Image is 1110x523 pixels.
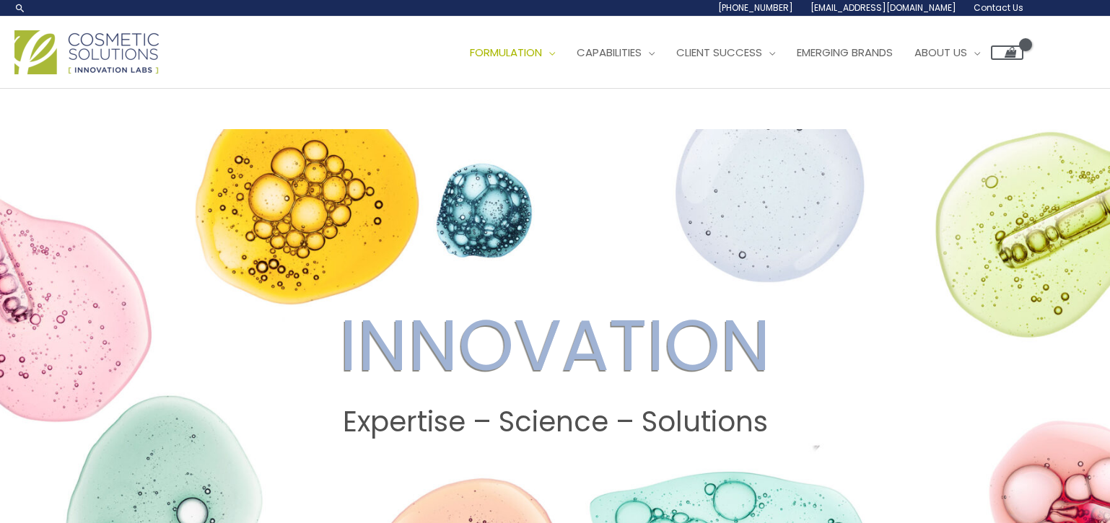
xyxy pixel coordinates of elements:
[797,45,893,60] span: Emerging Brands
[810,1,956,14] span: [EMAIL_ADDRESS][DOMAIN_NAME]
[448,31,1023,74] nav: Site Navigation
[786,31,904,74] a: Emerging Brands
[991,45,1023,60] a: View Shopping Cart, empty
[904,31,991,74] a: About Us
[914,45,967,60] span: About Us
[718,1,793,14] span: [PHONE_NUMBER]
[577,45,642,60] span: Capabilities
[676,45,762,60] span: Client Success
[14,2,26,14] a: Search icon link
[470,45,542,60] span: Formulation
[974,1,1023,14] span: Contact Us
[566,31,665,74] a: Capabilities
[14,303,1096,388] h2: INNOVATION
[14,405,1096,439] h2: Expertise – Science – Solutions
[14,30,159,74] img: Cosmetic Solutions Logo
[459,31,566,74] a: Formulation
[665,31,786,74] a: Client Success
